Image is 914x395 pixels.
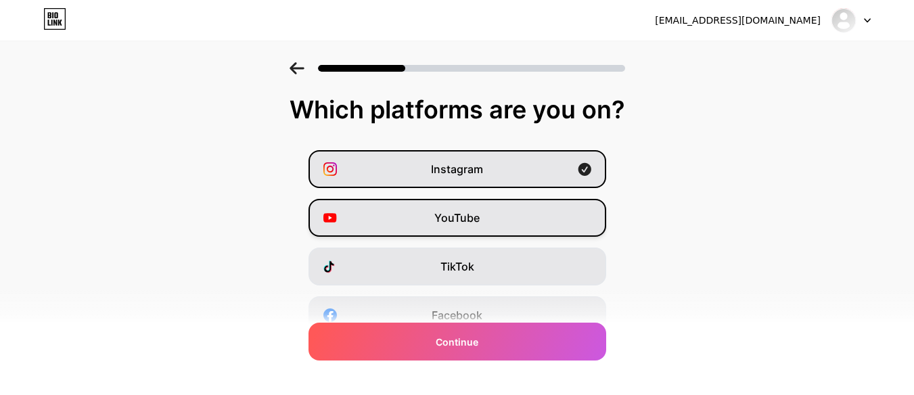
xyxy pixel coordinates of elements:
span: Instagram [431,161,483,177]
span: Continue [436,335,478,349]
span: YouTube [434,210,480,226]
div: [EMAIL_ADDRESS][DOMAIN_NAME] [655,14,821,28]
span: TikTok [440,258,474,275]
span: Facebook [432,307,482,323]
div: Which platforms are you on? [14,96,900,123]
img: mahiyt [831,7,856,33]
span: Twitter/X [434,356,480,372]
